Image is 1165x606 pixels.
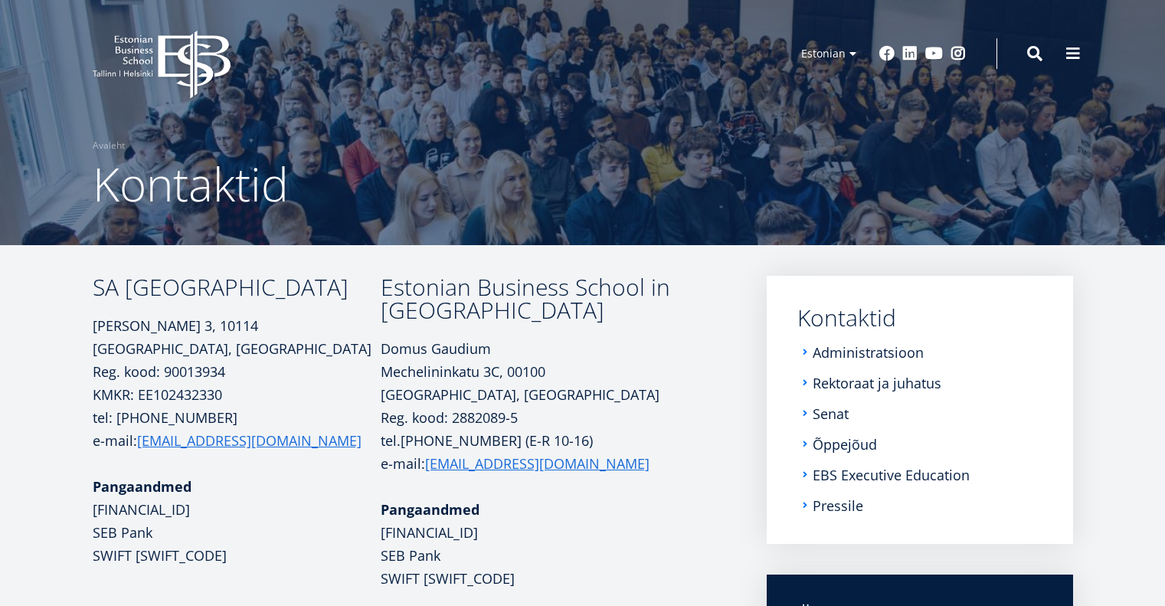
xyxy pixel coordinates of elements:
a: EBS Executive Education [813,467,970,483]
a: Rektoraat ja juhatus [813,375,941,391]
span: Kontaktid [93,152,289,215]
p: Domus Gaudium Mechelininkatu 3C, 00100 [GEOGRAPHIC_DATA], [GEOGRAPHIC_DATA] [381,337,722,406]
strong: Pangaandmed [381,500,479,519]
p: [FINANCIAL_ID] SEB Pank SWIFT [SWIFT_CODE] [93,475,381,567]
p: tel.[PHONE_NUMBER] (E-R 10-16) e-mail: [381,429,722,475]
a: Facebook [879,46,895,61]
a: Senat [813,406,849,421]
a: Instagram [951,46,966,61]
a: Administratsioon [813,345,924,360]
p: [PERSON_NAME] 3, 10114 [GEOGRAPHIC_DATA], [GEOGRAPHIC_DATA] Reg. kood: 90013934 [93,314,381,383]
a: [EMAIL_ADDRESS][DOMAIN_NAME] [137,429,362,452]
a: Youtube [925,46,943,61]
h3: SA [GEOGRAPHIC_DATA] [93,276,381,299]
a: Linkedin [902,46,918,61]
p: [FINANCIAL_ID] SEB Pank SWIFT [SWIFT_CODE] [381,521,722,590]
a: Pressile [813,498,863,513]
a: Õppejõud [813,437,877,452]
p: tel: [PHONE_NUMBER] e-mail: [93,406,381,452]
h3: Estonian Business School in [GEOGRAPHIC_DATA] [381,276,722,322]
a: Avaleht [93,138,125,153]
p: Reg. kood: 2882089-5 [381,406,722,429]
p: KMKR: EE102432330 [93,383,381,406]
strong: Pangaandmed [93,477,191,496]
a: [EMAIL_ADDRESS][DOMAIN_NAME] [425,452,650,475]
a: Kontaktid [797,306,1042,329]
